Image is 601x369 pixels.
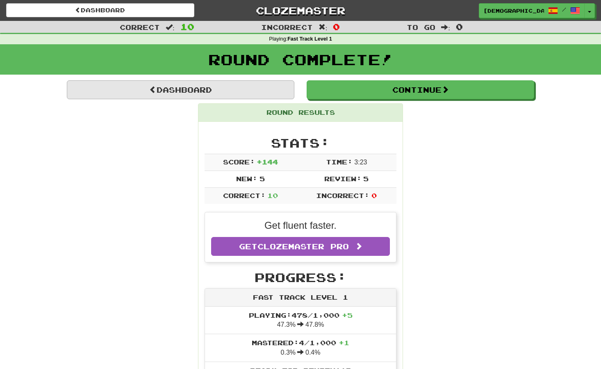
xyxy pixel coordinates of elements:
a: Dashboard [6,3,194,17]
span: : [441,24,450,31]
span: 10 [267,191,278,199]
div: Round Results [198,104,403,122]
h2: Stats: [205,136,396,150]
span: Time: [326,158,353,166]
strong: Fast Track Level 1 [287,36,332,42]
span: New: [236,175,257,182]
span: : [319,24,328,31]
span: + 1 [339,339,349,346]
li: 47.3% 47.8% [205,307,396,335]
span: Clozemaster Pro [257,242,349,251]
span: 10 [180,22,194,32]
span: Correct [120,23,160,31]
a: Clozemaster [207,3,395,18]
div: Fast Track Level 1 [205,289,396,307]
h2: Progress: [205,271,396,284]
span: Incorrect: [316,191,369,199]
span: + 144 [257,158,278,166]
span: + 5 [342,311,353,319]
span: Score: [223,158,255,166]
span: 5 [260,175,265,182]
a: [DEMOGRAPHIC_DATA] / [479,3,585,18]
span: [DEMOGRAPHIC_DATA] [483,7,544,14]
span: 0 [333,22,340,32]
span: Mastered: 4 / 1,000 [252,339,349,346]
li: 0.3% 0.4% [205,334,396,362]
span: Incorrect [261,23,313,31]
a: Dashboard [67,80,294,99]
span: 0 [371,191,377,199]
button: Continue [307,80,534,99]
h1: Round Complete! [3,51,598,68]
span: Playing: 478 / 1,000 [249,311,353,319]
span: / [562,7,566,12]
span: Correct: [223,191,266,199]
span: : [166,24,175,31]
span: 3 : 23 [354,159,367,166]
span: 5 [363,175,369,182]
p: Get fluent faster. [211,219,390,232]
span: Review: [324,175,362,182]
a: GetClozemaster Pro [211,237,390,256]
span: To go [407,23,435,31]
span: 0 [456,22,463,32]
